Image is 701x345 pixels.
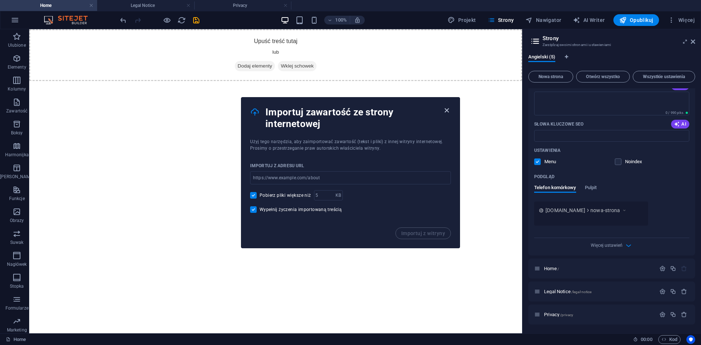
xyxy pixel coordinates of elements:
span: Legal Notice [544,289,591,294]
p: Importuj z adresu URL [250,163,304,169]
span: / [558,267,559,271]
h2: Strony [543,35,695,42]
button: undo [119,16,127,24]
span: Wszystkie ustawienia [636,74,692,79]
span: 0 / 990 piks. [666,111,684,115]
span: Pobierz pliki większe niż [260,192,311,198]
input: 5 [314,190,336,200]
p: Nagłówek [7,261,27,267]
p: Kolumny [8,86,26,92]
div: Zakładki językowe [528,54,695,68]
div: Usuń [681,311,687,318]
p: Stopka [10,283,24,289]
p: Boksy [11,130,23,136]
div: Ustawienia [659,288,666,295]
h4: Importuj zawartość ze strony internetowej [265,106,442,130]
span: : [646,337,647,342]
span: nowa-strona [590,207,620,214]
img: Editor Logo [42,16,97,24]
p: Podgląd Twojej strony w wynikach wyszukiwania [534,174,555,180]
p: Ustawienia [534,147,560,153]
p: Zawartość [6,108,27,114]
div: Podgląd [534,185,597,199]
span: Angielski (5) [528,53,555,63]
h6: 100% [335,16,347,24]
span: [DOMAIN_NAME] [545,207,585,214]
p: KB [336,192,341,199]
span: Strony [488,16,514,24]
span: Więcej ustawień [591,243,623,248]
span: Użyj tego narzędzia, aby zaimportować zawartość (tekst i pliki) z innej witryny internetowej. Pro... [250,139,443,151]
p: Formularze [5,305,28,311]
p: Elementy [8,64,26,70]
span: /legal-notice [571,290,592,294]
p: Słowa kluczowe SEO [534,121,583,127]
p: Menu [544,158,568,165]
i: Cofnij: Zmień strony (Ctrl+Z) [119,16,127,24]
span: Privacy [544,312,573,317]
span: Dodaj elementy [206,32,246,42]
div: Usuń [681,288,687,295]
span: Home [544,266,559,271]
span: Więcej [668,16,695,24]
a: Kliknij, aby anulować zaznaczenie. Kliknij dwukrotnie, aby otworzyć Strony [6,335,26,344]
div: Duplikuj [670,288,676,295]
h4: Legal Notice [97,1,194,9]
h4: Privacy [194,1,291,9]
span: Telefon komórkowy [534,183,576,193]
input: https://www.example.com/about [250,171,451,184]
p: Funkcje [9,196,25,202]
span: Obliczona długość w pikselach w wynikach wyszukiwania [664,110,689,115]
h6: Czas sesji [633,335,652,344]
span: Kod [662,335,677,344]
span: Pulpit [585,183,597,193]
p: Ulubione [8,42,26,48]
p: Noindex [625,158,649,165]
div: Ustawienia [659,311,666,318]
p: Marketing [7,327,27,333]
i: Po zmianie rozmiaru automatycznie dostosowuje poziom powiększenia do wybranego urządzenia. [354,17,361,23]
p: Obrazy [10,218,24,223]
button: reload [177,16,186,24]
span: AI [674,121,686,127]
span: Projekt [448,16,476,24]
div: Duplikuj [670,311,676,318]
p: Suwak [10,239,24,245]
span: Nowa strona [532,74,570,79]
textarea: Tekst w wynikach wyszukiwania i mediach społecznościowych Tekst w wynikach wyszukiwania i mediach... [534,92,689,115]
button: save [192,16,200,24]
span: Wklej schowek [249,32,287,42]
span: Nawigator [525,16,561,24]
button: Usercentrics [686,335,695,344]
span: Opublikuj [619,16,653,24]
span: /privacy [560,313,573,317]
div: Projekt (Ctrl+Alt+Y) [445,14,479,26]
span: AI Writer [573,16,605,24]
span: 00 00 [641,335,652,344]
h3: Zarządzaj swoimi stronami i ustawieniami [543,42,681,48]
button: Strony (Ctrl+Alt+S) [485,14,517,26]
span: Otwórz wszystko [579,74,627,79]
i: Zapisz (Ctrl+S) [192,16,200,24]
p: Harmonijka [5,152,29,158]
span: Wypełnij życzenia importowaną treścią [260,207,342,212]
